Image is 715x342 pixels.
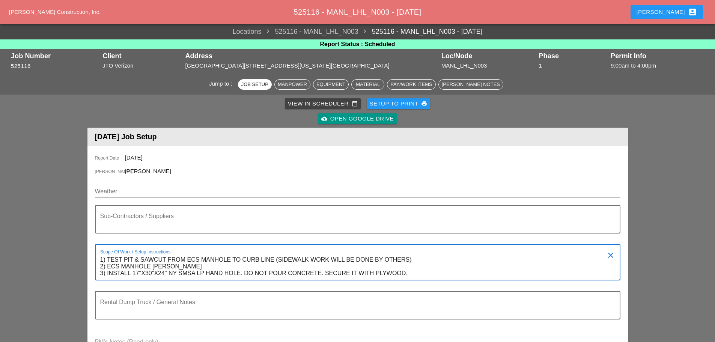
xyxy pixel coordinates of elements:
button: [PERSON_NAME] [631,5,703,19]
a: 525116 - MANL_LHL_N003 - [DATE] [358,27,483,37]
header: [DATE] Job Setup [87,128,628,146]
a: Locations [232,27,261,37]
i: calendar_today [352,101,358,107]
button: Manpower [274,79,310,90]
div: Address [185,52,437,60]
a: View in Scheduler [285,98,361,109]
i: account_box [688,8,697,17]
div: Job Setup [241,81,268,88]
textarea: Sub-Contractors / Suppliers [100,215,609,233]
i: clear [606,251,615,260]
span: 525116 - MANL_LHL_N003 [262,27,358,37]
div: MANL_LHL_N003 [441,62,535,70]
div: JTO Verizon [102,62,181,70]
button: Equipment [313,79,349,90]
a: [PERSON_NAME] Construction, Inc. [9,9,101,15]
span: [PERSON_NAME] [125,168,171,174]
div: [PERSON_NAME] [637,8,697,17]
div: Pay/Work Items [390,81,432,88]
i: print [421,101,427,107]
span: [DATE] [125,154,143,161]
div: Manpower [278,81,307,88]
div: Permit Info [611,52,704,60]
button: Setup to Print [367,98,431,109]
button: Job Setup [238,79,272,90]
div: Setup to Print [370,99,427,108]
div: Open Google Drive [321,115,394,123]
span: Jump to : [209,80,235,87]
div: [PERSON_NAME] Notes [442,81,500,88]
div: Client [102,52,181,60]
div: 1 [539,62,607,70]
div: Equipment [316,81,345,88]
div: [GEOGRAPHIC_DATA][STREET_ADDRESS][US_STATE][GEOGRAPHIC_DATA] [185,62,437,70]
span: [PERSON_NAME] [95,168,125,175]
textarea: Rental Dump Truck / General Notes [100,301,609,319]
button: 525116 [11,62,31,71]
i: cloud_upload [321,116,327,122]
a: Open Google Drive [318,113,397,124]
button: [PERSON_NAME] Notes [438,79,503,90]
div: Phase [539,52,607,60]
textarea: Scope Of Work / Setup Instructions [100,254,609,280]
div: Job Number [11,52,99,60]
span: 525116 - MANL_LHL_N003 - [DATE] [294,8,421,16]
span: Report Date [95,155,125,161]
input: Weather [95,185,610,197]
button: Material [351,79,384,90]
div: View in Scheduler [288,99,358,108]
div: 9:00am to 4:00pm [611,62,704,70]
button: Pay/Work Items [387,79,435,90]
div: Loc/Node [441,52,535,60]
div: Material [355,81,381,88]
